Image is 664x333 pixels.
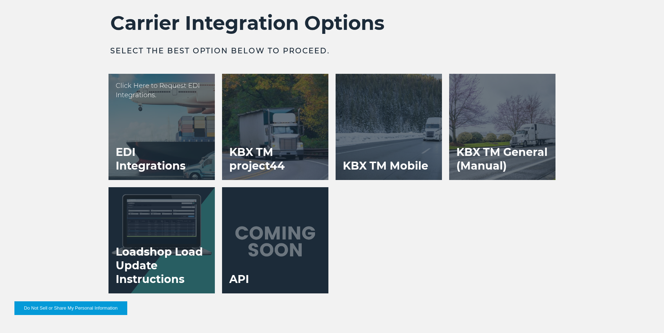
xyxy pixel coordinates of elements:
[449,74,555,180] a: KBX TM General (Manual)
[336,152,435,180] h3: KBX TM Mobile
[109,238,215,293] h3: Loadshop Load Update Instructions
[110,46,554,56] h3: Select the best option below to proceed.
[110,11,554,35] h2: Carrier Integration Options
[109,74,215,180] a: EDI Integrations
[222,265,256,293] h3: API
[109,187,215,293] a: Loadshop Load Update Instructions
[109,138,215,180] h3: EDI Integrations
[222,74,328,180] a: KBX TM project44
[222,138,328,180] h3: KBX TM project44
[336,74,442,180] a: KBX TM Mobile
[116,81,208,100] p: Click Here to Request EDI Integrations.
[449,138,555,180] h3: KBX TM General (Manual)
[222,187,328,293] a: API
[14,301,127,315] button: Do Not Sell or Share My Personal Information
